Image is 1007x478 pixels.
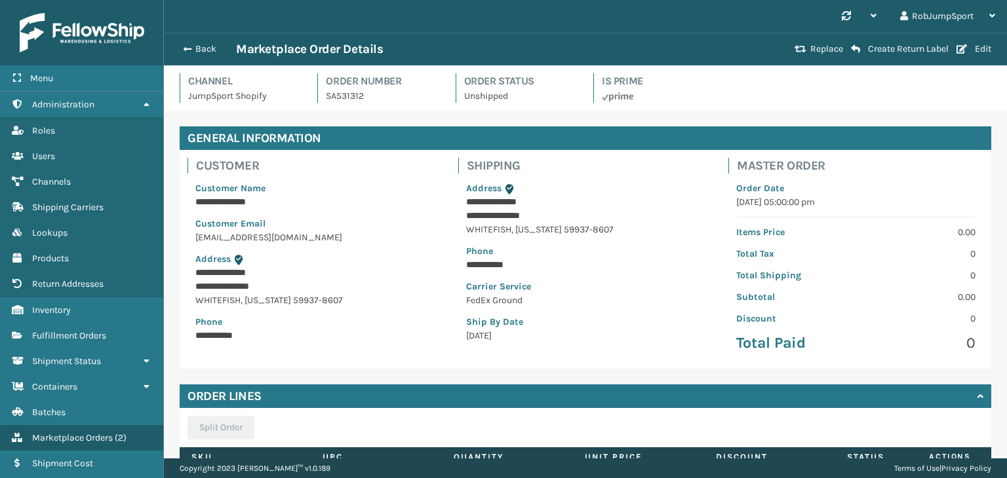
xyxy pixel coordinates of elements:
span: Marketplace Orders [32,432,113,443]
p: Ship By Date [466,315,705,329]
p: 0 [864,268,976,282]
p: 0 [864,247,976,261]
i: Edit [957,45,967,54]
p: Discount [736,312,848,325]
span: Actions [888,446,979,468]
span: Roles [32,125,55,136]
span: Inventory [32,304,71,316]
h4: Shipping [467,158,713,174]
p: Carrier Service [466,280,705,293]
label: SKU [191,451,298,463]
p: 0.00 [864,225,976,239]
p: [DATE] [466,329,705,342]
span: Administration [32,99,94,110]
span: Address [466,183,502,194]
span: Users [32,151,55,162]
label: Unit Price [585,451,692,463]
p: 0 [864,312,976,325]
span: Containers [32,381,77,392]
h4: Order Lines [188,388,262,404]
h4: Order Status [464,73,578,89]
p: Total Paid [736,333,848,353]
a: Terms of Use [894,464,939,473]
p: JumpSport Shopify [188,89,302,103]
label: Quantity [454,451,561,463]
span: Fulfillment Orders [32,330,106,341]
p: Customer Name [195,181,435,195]
p: Total Tax [736,247,848,261]
a: Privacy Policy [941,464,991,473]
p: [DATE] 05:00:00 pm [736,195,976,209]
p: Order Date [736,181,976,195]
p: Items Price [736,225,848,239]
p: WHITEFISH , [US_STATE] 59937-8607 [195,293,435,307]
label: Status [847,451,954,463]
img: logo [20,13,144,52]
h3: Marketplace Order Details [236,41,383,57]
span: Shipping Carriers [32,202,104,213]
p: WHITEFISH , [US_STATE] 59937-8607 [466,223,705,236]
p: Total Shipping [736,268,848,282]
span: ( 2 ) [115,432,127,443]
h4: Order Number [326,73,439,89]
p: Phone [466,244,705,258]
h4: Master Order [737,158,983,174]
h4: General Information [180,126,991,150]
p: Subtotal [736,290,848,304]
h4: Channel [188,73,302,89]
span: Shipment Status [32,356,101,367]
h4: Customer [196,158,443,174]
label: UPC [323,451,429,463]
span: Channels [32,176,71,187]
p: Unshipped [464,89,578,103]
label: Discount [716,451,823,463]
p: Phone [195,315,435,329]
span: Shipment Cost [32,458,93,469]
span: Return Addresses [32,278,104,289]
button: Create Return Label [847,43,953,55]
span: Address [195,253,231,265]
button: Edit [953,43,995,55]
i: Replace [795,45,806,54]
i: Create Return Label [851,44,860,54]
span: Menu [30,73,53,84]
p: Customer Email [195,217,435,230]
p: 0 [864,333,976,353]
p: Copyright 2023 [PERSON_NAME]™ v 1.0.189 [180,458,330,478]
span: Products [32,253,69,264]
button: Split Order [188,416,254,439]
p: [EMAIL_ADDRESS][DOMAIN_NAME] [195,230,435,244]
button: Back [176,43,236,55]
div: | [894,458,991,478]
span: Batches [32,407,66,418]
p: 0.00 [864,290,976,304]
h4: Is Prime [602,73,715,89]
p: SA531312 [326,89,439,103]
button: Replace [791,43,847,55]
span: Lookups [32,227,68,238]
p: FedEx Ground [466,293,705,307]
